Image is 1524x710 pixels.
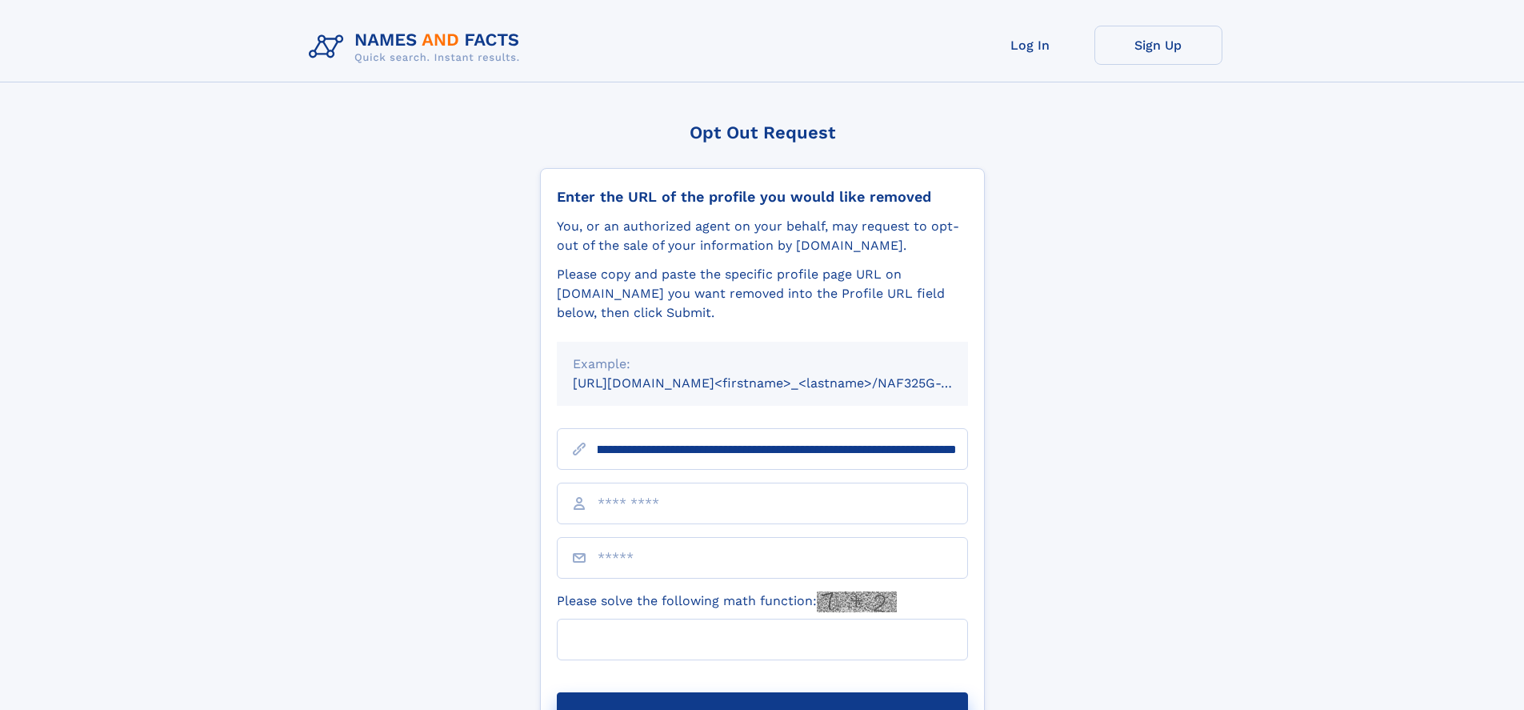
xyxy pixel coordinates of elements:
[540,122,985,142] div: Opt Out Request
[557,592,897,612] label: Please solve the following math function:
[557,188,968,206] div: Enter the URL of the profile you would like removed
[573,355,952,374] div: Example:
[1094,26,1222,65] a: Sign Up
[302,26,533,69] img: Logo Names and Facts
[557,265,968,323] div: Please copy and paste the specific profile page URL on [DOMAIN_NAME] you want removed into the Pr...
[966,26,1094,65] a: Log In
[557,217,968,255] div: You, or an authorized agent on your behalf, may request to opt-out of the sale of your informatio...
[573,375,998,391] small: [URL][DOMAIN_NAME]<firstname>_<lastname>/NAF325G-xxxxxxxx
